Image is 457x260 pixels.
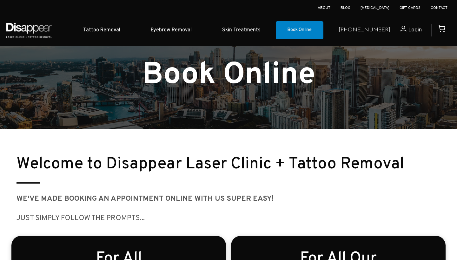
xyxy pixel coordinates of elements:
small: Welcome to Disappear Laser Clinic + Tattoo Removal [17,154,404,174]
img: Disappear - Laser Clinic and Tattoo Removal Services in Sydney, Australia [5,19,53,42]
a: Book Online [276,21,323,40]
big: ... [140,214,145,223]
a: [PHONE_NUMBER] [339,26,390,35]
a: Skin Treatments [207,21,276,40]
strong: We've made booking AN appointment ONLINE WITH US SUPER EASY! [17,194,274,204]
span: Login [408,26,422,34]
a: Gift Cards [400,5,421,10]
a: Login [390,26,422,35]
a: Blog [341,5,350,10]
a: Eyebrow Removal [136,21,207,40]
a: Contact [431,5,447,10]
a: Tattoo Removal [68,21,136,40]
big: JUST SIMPLY follow the prompts [17,214,140,223]
h1: Book Online [11,61,446,90]
a: About [318,5,330,10]
a: [MEDICAL_DATA] [361,5,389,10]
